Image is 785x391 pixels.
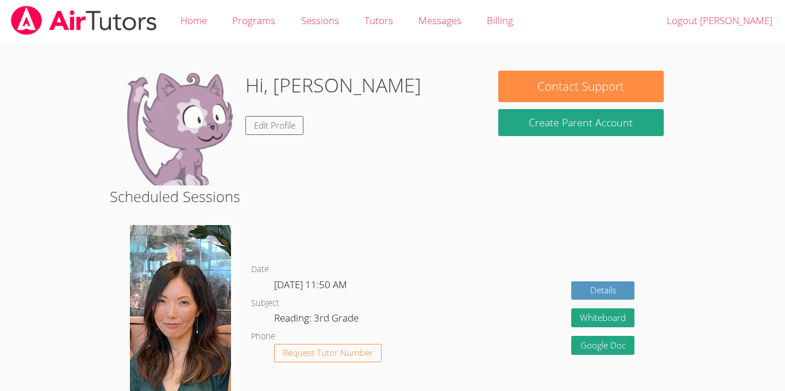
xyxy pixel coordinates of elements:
[498,71,664,102] button: Contact Support
[121,71,236,185] img: default.png
[274,310,361,330] dd: Reading: 3rd Grade
[245,71,421,100] h1: Hi, [PERSON_NAME]
[251,262,269,277] dt: Date
[251,296,279,311] dt: Subject
[283,349,373,357] span: Request Tutor Number
[571,281,634,300] a: Details
[274,344,382,363] button: Request Tutor Number
[418,14,461,27] span: Messages
[10,6,158,35] img: airtutors_banner-c4298cdbf04f3fff15de1276eac7730deb9818008684d7c2e4769d2f7ddbe033.png
[245,116,304,135] a: Edit Profile
[110,185,675,207] h2: Scheduled Sessions
[274,278,347,291] span: [DATE] 11:50 AM
[498,109,664,136] button: Create Parent Account
[571,308,634,327] button: Whiteboard
[251,330,275,344] dt: Phone
[571,336,634,355] a: Google Doc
